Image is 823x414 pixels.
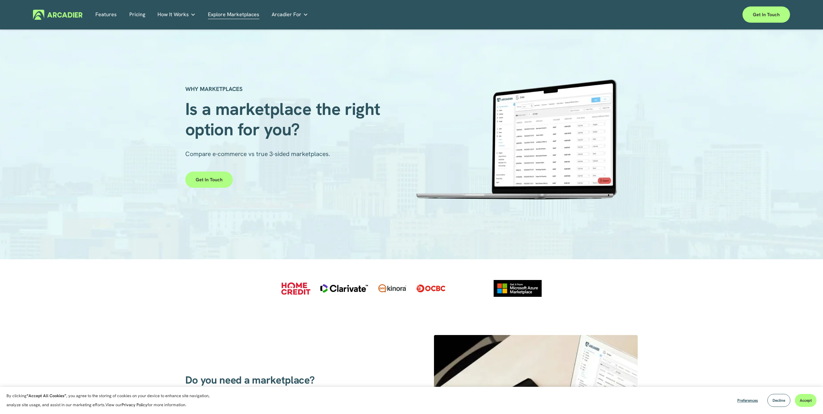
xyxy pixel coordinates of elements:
[129,10,145,20] a: Pricing
[773,398,785,403] span: Decline
[272,10,301,19] span: Arcadier For
[742,6,790,23] a: Get in touch
[27,393,66,398] strong: “Accept All Cookies”
[737,398,758,403] span: Preferences
[95,10,117,20] a: Features
[33,10,82,20] img: Arcadier
[185,98,385,140] span: Is a marketplace the right option for you?
[157,10,196,20] a: folder dropdown
[272,10,308,20] a: folder dropdown
[185,373,315,387] span: Do you need a marketplace?
[157,10,189,19] span: How It Works
[732,394,763,407] button: Preferences
[791,383,823,414] iframe: Chat Widget
[185,150,330,158] span: Compare e-commerce vs true 3-sided marketplaces.
[767,394,790,407] button: Decline
[6,391,217,409] p: By clicking , you agree to the storing of cookies on your device to enhance site navigation, anal...
[122,402,147,408] a: Privacy Policy
[208,10,259,20] a: Explore Marketplaces
[185,172,233,188] a: Get in touch
[185,85,243,93] strong: WHY MARKETPLACES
